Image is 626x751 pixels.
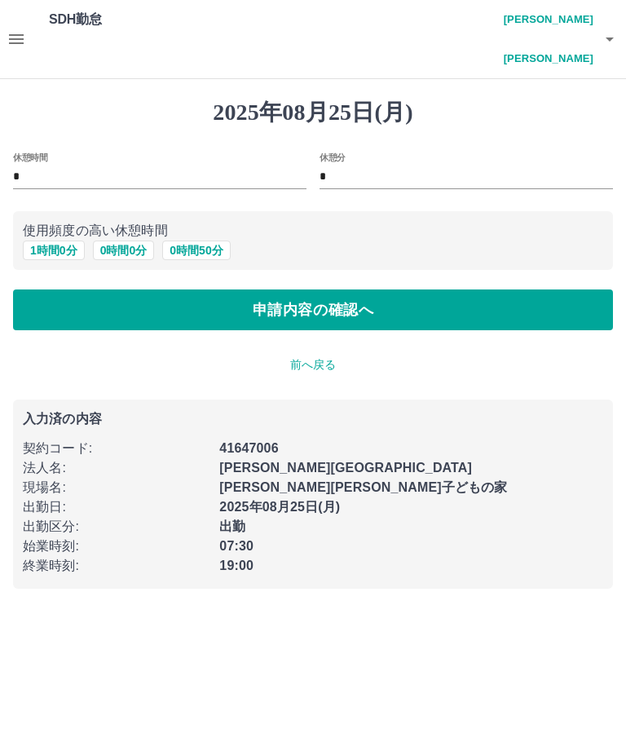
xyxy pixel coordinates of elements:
[13,99,613,126] h1: 2025年08月25日(月)
[13,356,613,373] p: 前へ戻る
[23,439,209,458] p: 契約コード :
[219,461,472,475] b: [PERSON_NAME][GEOGRAPHIC_DATA]
[23,537,209,556] p: 始業時刻 :
[23,241,85,260] button: 1時間0分
[93,241,155,260] button: 0時間0分
[219,559,253,572] b: 19:00
[23,556,209,576] p: 終業時刻 :
[13,151,47,163] label: 休憩時間
[219,500,340,514] b: 2025年08月25日(月)
[320,151,346,163] label: 休憩分
[162,241,230,260] button: 0時間50分
[219,539,253,553] b: 07:30
[23,517,209,537] p: 出勤区分 :
[23,478,209,497] p: 現場名 :
[23,497,209,517] p: 出勤日 :
[23,221,603,241] p: 使用頻度の高い休憩時間
[219,441,278,455] b: 41647006
[13,289,613,330] button: 申請内容の確認へ
[219,519,245,533] b: 出勤
[219,480,507,494] b: [PERSON_NAME][PERSON_NAME]子どもの家
[23,413,603,426] p: 入力済の内容
[23,458,209,478] p: 法人名 :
